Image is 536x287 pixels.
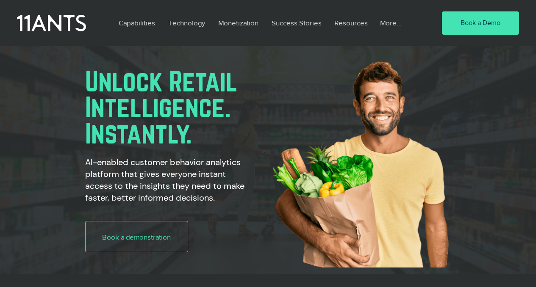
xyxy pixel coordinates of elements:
a: Capabilities [112,13,162,33]
a: Monetization [212,13,265,33]
p: Capabilities [114,13,159,33]
a: Technology [162,13,212,33]
span: Book a Demo [461,18,500,28]
h2: AI-enabled customer behavior analytics platform that gives everyone instant access to the insight... [85,156,247,204]
a: Success Stories [265,13,328,33]
a: Book a Demo [442,11,519,35]
a: Book a demonstration [85,221,188,252]
p: Monetization [214,13,263,33]
a: Resources [328,13,374,33]
span: Book a demonstration [102,232,171,242]
p: Technology [164,13,209,33]
span: Unlock Retail Intelligence. Instantly. [85,66,238,149]
nav: Site [112,13,417,33]
p: Success Stories [267,13,326,33]
p: Resources [330,13,372,33]
p: More... [376,13,406,33]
